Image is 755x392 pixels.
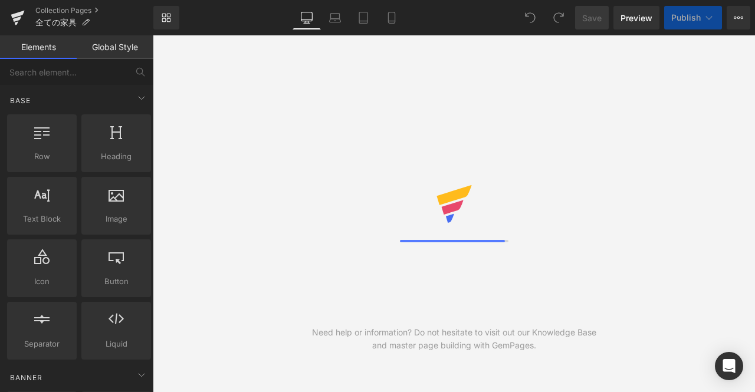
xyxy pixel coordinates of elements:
[35,18,77,27] span: 全ての家具
[613,6,659,29] a: Preview
[582,12,602,24] span: Save
[715,352,743,380] div: Open Intercom Messenger
[85,150,147,163] span: Heading
[377,6,406,29] a: Mobile
[349,6,377,29] a: Tablet
[9,372,44,383] span: Banner
[303,326,605,352] div: Need help or information? Do not hesitate to visit out our Knowledge Base and master page buildin...
[671,13,701,22] span: Publish
[77,35,153,59] a: Global Style
[518,6,542,29] button: Undo
[621,12,652,24] span: Preview
[85,213,147,225] span: Image
[9,95,32,106] span: Base
[85,275,147,288] span: Button
[11,338,73,350] span: Separator
[35,6,153,15] a: Collection Pages
[321,6,349,29] a: Laptop
[11,275,73,288] span: Icon
[11,150,73,163] span: Row
[664,6,722,29] button: Publish
[85,338,147,350] span: Liquid
[293,6,321,29] a: Desktop
[11,213,73,225] span: Text Block
[547,6,570,29] button: Redo
[727,6,750,29] button: More
[153,6,179,29] a: New Library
